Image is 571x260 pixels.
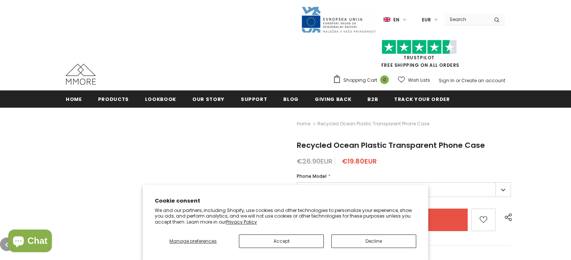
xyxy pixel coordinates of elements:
img: i-lang-1.png [384,17,390,23]
span: Manage preferences [169,238,217,244]
span: Our Story [192,96,225,103]
span: EUR [422,16,431,24]
a: Lookbook [145,90,176,107]
span: Track your order [394,96,450,103]
span: FREE SHIPPING ON ALL ORDERS [333,43,505,68]
span: 0 [380,75,389,84]
span: Blog [283,96,299,103]
span: Home [66,96,82,103]
span: Lookbook [145,96,176,103]
span: or [456,77,460,84]
a: Trustpilot [403,54,435,61]
img: Trust Pilot Stars [382,40,457,54]
a: Home [66,90,82,107]
a: Shopping Cart 0 [333,75,393,86]
a: Privacy Policy [226,219,257,225]
a: Create an account [461,77,505,84]
a: Home [297,119,310,128]
input: Search Site [445,14,488,25]
button: Manage preferences [155,234,231,248]
span: Wish Lists [408,77,430,84]
span: Products [98,96,129,103]
a: Wish Lists [398,74,430,87]
inbox-online-store-chat: Shopify online store chat [6,230,54,254]
img: Javni Razpis [301,6,376,33]
a: Blog [283,90,299,107]
a: Javni Razpis [301,16,376,23]
button: Accept [239,234,324,248]
label: iPhone 17 Pro Max [297,182,511,197]
span: Phone Model [297,173,326,179]
img: MMORE Cases [66,64,96,85]
p: We and our partners, including Shopify, use cookies and other technologies to personalize your ex... [155,207,416,225]
a: Our Story [192,90,225,107]
a: B2B [367,90,378,107]
span: Giving back [315,96,351,103]
span: €19.80EUR [342,156,377,166]
a: support [241,90,267,107]
span: B2B [367,96,378,103]
span: Recycled Ocean Plastic Transparent Phone Case [317,119,429,128]
span: en [393,16,399,24]
a: Sign In [439,77,455,84]
button: Decline [331,234,416,248]
span: €26.90EUR [297,156,332,166]
span: Shopping Cart [343,77,377,84]
a: Giving back [315,90,351,107]
a: Track your order [394,90,450,107]
a: Products [98,90,129,107]
span: support [241,96,267,103]
h2: Cookie consent [155,197,416,205]
span: Recycled Ocean Plastic Transparent Phone Case [297,140,485,150]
